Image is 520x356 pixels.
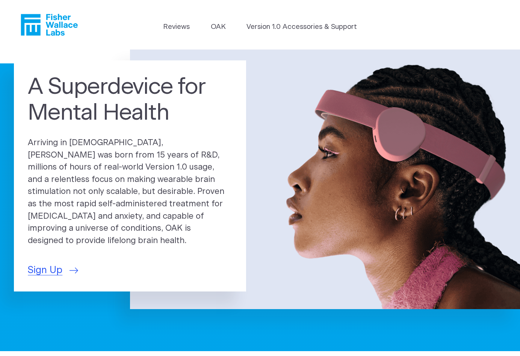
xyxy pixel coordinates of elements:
a: Version 1.0 Accessories & Support [246,22,357,32]
a: Reviews [163,22,190,32]
a: OAK [211,22,226,32]
span: Sign Up [28,263,62,278]
a: Sign Up [28,263,78,278]
h1: A Superdevice for Mental Health [28,74,232,126]
a: Fisher Wallace [21,14,78,36]
p: Arriving in [DEMOGRAPHIC_DATA], [PERSON_NAME] was born from 15 years of R&D, millions of hours of... [28,137,232,247]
